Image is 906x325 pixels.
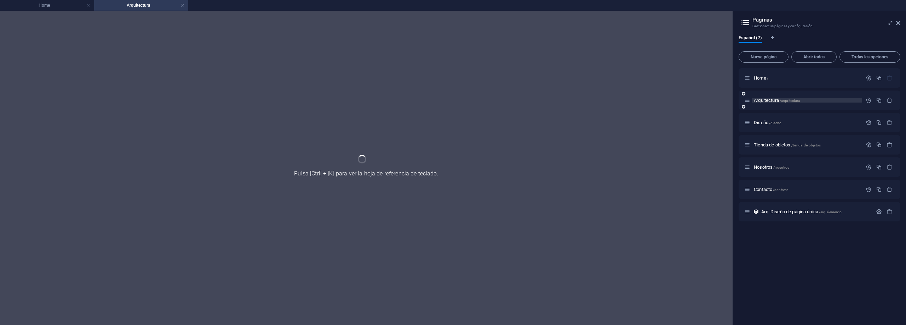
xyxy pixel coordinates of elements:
span: Haz clic para abrir la página [754,187,789,192]
div: Tienda de objetos/tienda-de-objetos [752,143,862,147]
div: Configuración [866,97,872,103]
div: Contacto/contacto [752,187,862,192]
span: Abrir todas [795,55,833,59]
span: Haz clic para abrir la página [761,209,842,214]
div: Configuración [866,164,872,170]
div: Arquitectura/arquitectura [752,98,862,103]
div: Configuración [866,120,872,126]
div: Duplicar [876,186,882,192]
div: Eliminar [887,97,893,103]
button: Nueva página [739,51,789,63]
div: Eliminar [887,142,893,148]
div: Este diseño se usa como una plantilla para todos los elementos (como por ejemplo un post de un bl... [753,209,759,215]
div: Home/ [752,76,862,80]
div: Eliminar [887,164,893,170]
span: Haz clic para abrir la página [754,142,821,147]
div: Eliminar [887,186,893,192]
button: Abrir todas [791,51,837,63]
div: Eliminar [887,120,893,126]
div: Arq: Diseño de página única/arq-elemento [759,209,872,214]
span: Haz clic para abrir la página [754,75,768,81]
h2: Páginas [752,17,900,23]
div: La página principal no puede eliminarse [887,75,893,81]
span: /tienda-de-objetos [791,143,821,147]
span: / [767,76,768,80]
span: /diseno [769,121,781,125]
h4: Arquitectura [94,1,188,9]
span: /nosotros [773,166,789,169]
span: Todas las opciones [843,55,897,59]
div: Eliminar [887,209,893,215]
span: /arquitectura [780,99,800,103]
div: Configuración [866,186,872,192]
span: Nueva página [742,55,785,59]
div: Duplicar [876,120,882,126]
div: Configuración [876,209,882,215]
div: Nosotros/nosotros [752,165,862,169]
h3: Gestionar tus páginas y configuración [752,23,886,29]
span: Español (7) [739,34,762,43]
span: Haz clic para abrir la página [754,120,781,125]
div: Duplicar [876,142,882,148]
button: Todas las opciones [839,51,900,63]
span: Haz clic para abrir la página [754,98,800,103]
span: /contacto [773,188,789,192]
div: Duplicar [876,164,882,170]
div: Duplicar [876,97,882,103]
div: Duplicar [876,75,882,81]
span: Haz clic para abrir la página [754,164,789,170]
div: Pestañas de idiomas [739,35,900,48]
div: Configuración [866,75,872,81]
span: /arq-elemento [819,210,842,214]
div: Configuración [866,142,872,148]
div: Diseño/diseno [752,120,862,125]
